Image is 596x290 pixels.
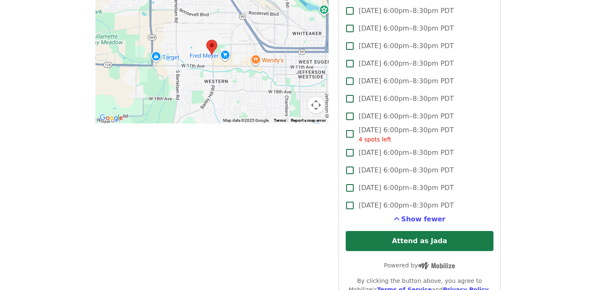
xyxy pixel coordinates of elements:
[274,118,286,123] a: Terms (opens in new tab)
[384,262,455,269] span: Powered by
[359,165,454,175] span: [DATE] 6:00pm–8:30pm PDT
[359,148,454,158] span: [DATE] 6:00pm–8:30pm PDT
[359,125,454,144] span: [DATE] 6:00pm–8:30pm PDT
[359,200,454,210] span: [DATE] 6:00pm–8:30pm PDT
[359,183,454,193] span: [DATE] 6:00pm–8:30pm PDT
[98,113,125,123] img: Google
[308,97,324,113] button: Map camera controls
[359,111,454,121] span: [DATE] 6:00pm–8:30pm PDT
[223,118,269,123] span: Map data ©2025 Google
[394,214,446,224] button: See more timeslots
[359,136,391,143] span: 4 spots left
[401,215,446,223] span: Show fewer
[359,41,454,51] span: [DATE] 6:00pm–8:30pm PDT
[98,113,125,123] a: Open this area in Google Maps (opens a new window)
[418,262,455,269] img: Powered by Mobilize
[359,76,454,86] span: [DATE] 6:00pm–8:30pm PDT
[359,6,454,16] span: [DATE] 6:00pm–8:30pm PDT
[359,94,454,104] span: [DATE] 6:00pm–8:30pm PDT
[359,59,454,69] span: [DATE] 6:00pm–8:30pm PDT
[359,23,454,33] span: [DATE] 6:00pm–8:30pm PDT
[291,118,326,123] a: Report a map error
[346,231,493,251] button: Attend as Jada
